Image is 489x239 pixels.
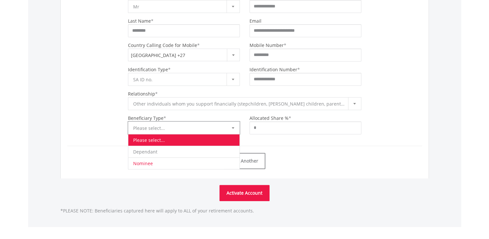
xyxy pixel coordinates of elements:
span: South Africa +27 [128,49,240,61]
label: Allocated Share % [250,115,289,121]
div: *PLEASE NOTE: Beneficiaries captured here will apply to ALL of your retirement accounts. [60,178,429,214]
span: Please select... [133,122,225,135]
label: Email [250,18,261,24]
label: Last Name [128,18,151,24]
span: Mr [133,0,225,13]
label: Country Calling Code for Mobile [128,42,197,48]
span: Other individuals whom you support financially (stepchildren, [PERSON_NAME] children, parents, gr... [133,97,346,110]
label: Relationship [128,91,155,97]
label: Mobile Number [250,42,284,48]
li: Nominee [128,157,239,169]
li: Dependant [128,146,239,157]
label: Beneficiary Type [128,115,164,121]
label: Identification Type [128,66,168,73]
span: SA ID no. [133,73,225,86]
li: Please select... [128,134,239,146]
a: Add Another [224,153,265,169]
button: Activate Account [219,185,270,201]
label: Identification Number [250,66,297,73]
